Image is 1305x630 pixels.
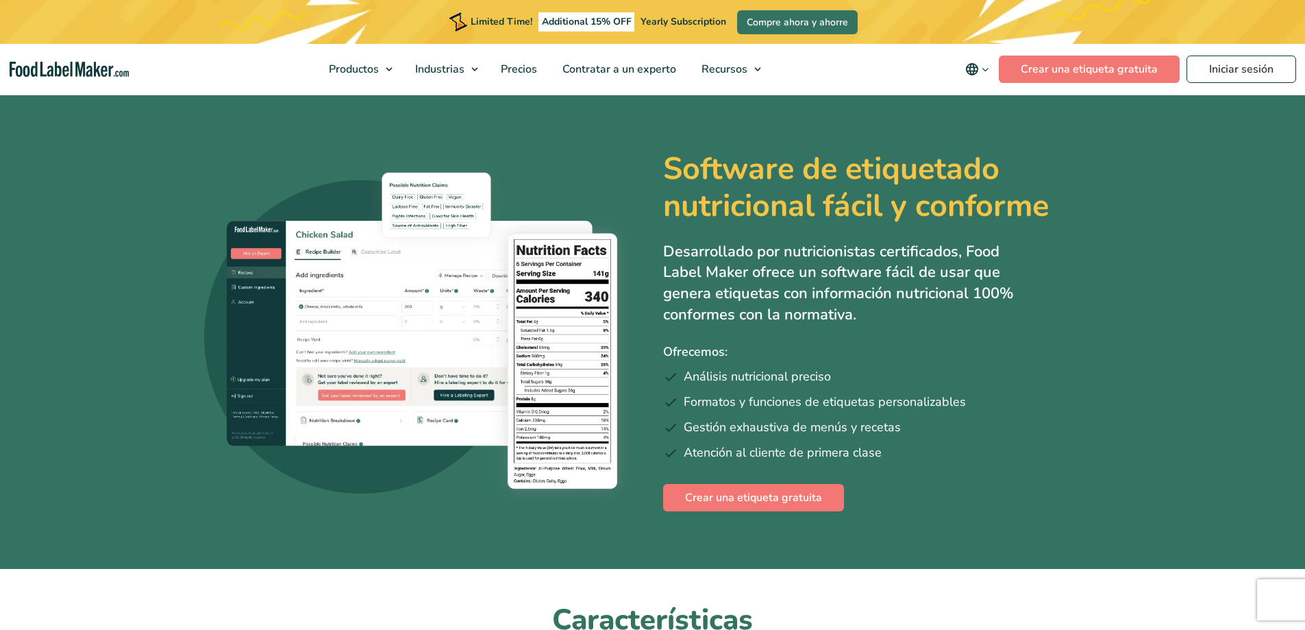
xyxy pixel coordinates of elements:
[663,241,1019,326] p: Desarrollado por nutricionistas certificados, Food Label Maker ofrece un software fácil de usar q...
[641,15,726,28] span: Yearly Subscription
[689,44,768,95] a: Recursos
[471,15,532,28] span: Limited Time!
[550,44,686,95] a: Contratar a un experto
[497,62,538,77] span: Precios
[999,56,1180,83] a: Crear una etiqueta gratuita
[697,62,749,77] span: Recursos
[684,393,966,411] span: Formatos y funciones de etiquetas personalizables
[684,418,901,437] span: Gestión exhaustiva de menús y recetas
[684,444,882,462] span: Atención al cliente de primera clase
[411,62,466,77] span: Industrias
[663,342,1102,362] p: Ofrecemos:
[325,62,380,77] span: Productos
[538,12,635,32] span: Additional 15% OFF
[488,44,547,95] a: Precios
[558,62,678,77] span: Contratar a un experto
[663,151,1070,225] h1: Software de etiquetado nutricional fácil y conforme
[1186,56,1296,83] a: Iniciar sesión
[316,44,399,95] a: Productos
[403,44,485,95] a: Industrias
[684,367,831,386] span: Análisis nutricional preciso
[663,484,844,511] a: Crear una etiqueta gratuita
[737,10,858,34] a: Compre ahora y ahorre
